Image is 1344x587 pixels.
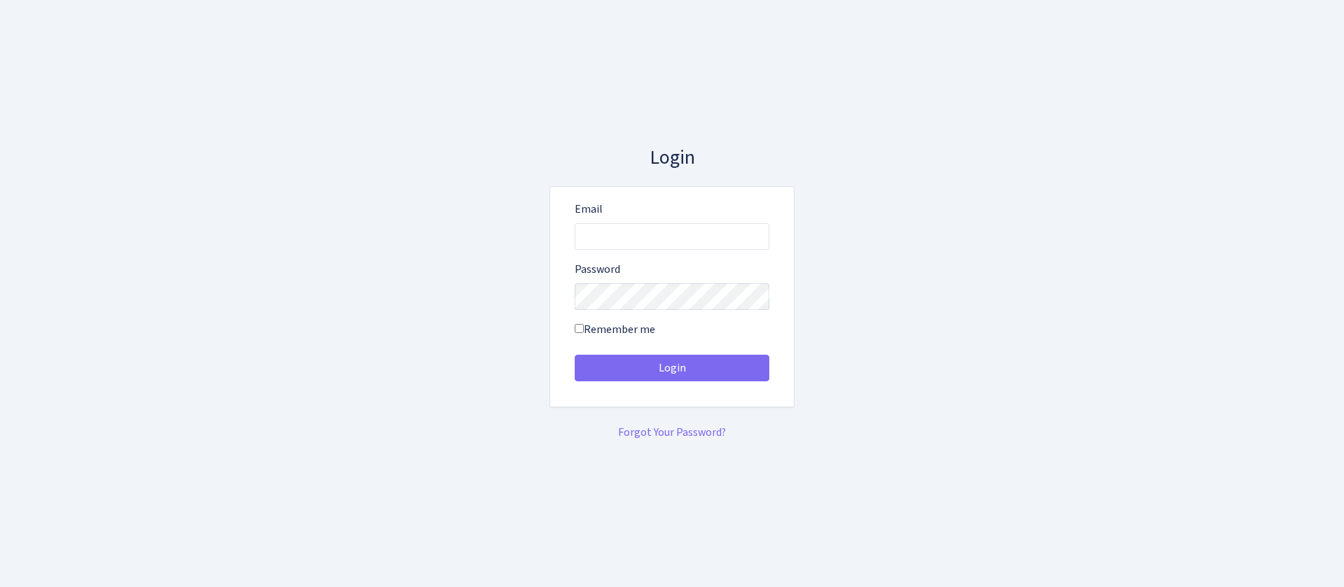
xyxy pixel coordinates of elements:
[575,201,603,218] label: Email
[575,355,769,381] button: Login
[575,321,655,338] label: Remember me
[575,324,584,333] input: Remember me
[575,261,620,278] label: Password
[549,146,794,170] h3: Login
[618,425,726,440] a: Forgot Your Password?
